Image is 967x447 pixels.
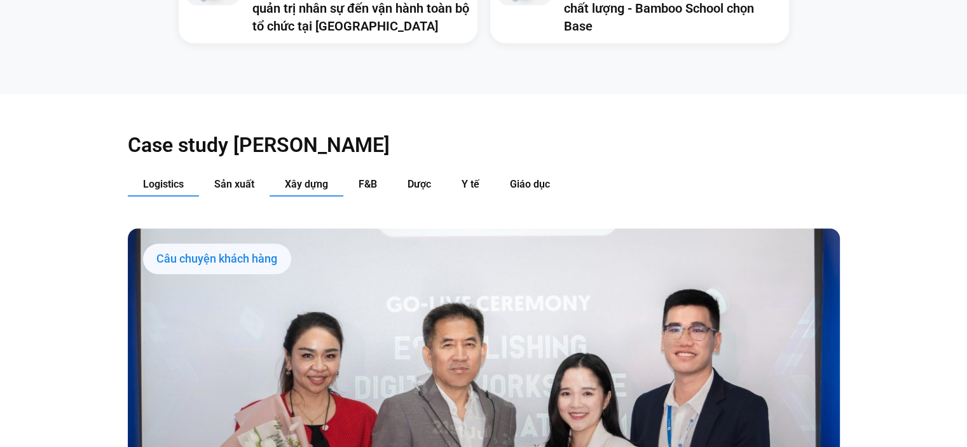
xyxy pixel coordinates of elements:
span: Dược [408,178,431,190]
span: Xây dựng [285,178,328,190]
span: Giáo dục [510,178,550,190]
span: Sản xuất [214,178,254,190]
span: Y tế [462,178,479,190]
h2: Case study [PERSON_NAME] [128,132,840,158]
div: Câu chuyện khách hàng [143,244,291,274]
span: F&B [359,178,377,190]
span: Logistics [143,178,184,190]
